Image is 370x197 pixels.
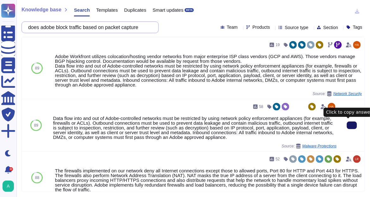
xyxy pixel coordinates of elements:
div: Data flow into and out of Adobe-controlled networks must be restricted by using network policy en... [53,116,337,140]
img: user [328,103,336,110]
span: 88 [35,176,39,180]
span: Duplicates [124,8,146,12]
span: Source: [313,91,362,96]
span: 52 [276,157,280,161]
span: Malware Protections [302,144,337,148]
span: Section [324,25,338,30]
div: 9+ [9,167,13,171]
span: Products [253,25,270,29]
span: Smart updates [153,8,184,12]
button: user [1,179,18,193]
div: The firewalls implemented on our network deny all Internet connections except those to allowed po... [55,168,362,192]
div: Adobe Workfront utilizes colocation/hosting vendor networks from major enterprise ISP class vendo... [55,54,362,87]
span: Search [74,8,90,12]
span: 89 [35,66,39,70]
input: Search a question or template... [25,22,152,33]
span: 89 [34,123,38,127]
span: 58 [259,105,263,109]
span: 19 [276,43,280,47]
div: BETA [185,8,194,12]
img: user [353,41,361,49]
span: Templates [96,8,118,12]
span: Source: [282,144,337,149]
img: user [353,155,361,163]
img: user [3,181,14,192]
span: Source type [285,25,309,30]
span: Knowledge base [22,7,61,12]
span: Tags [353,25,362,29]
span: Team [227,25,238,29]
span: Network Security [333,92,362,96]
